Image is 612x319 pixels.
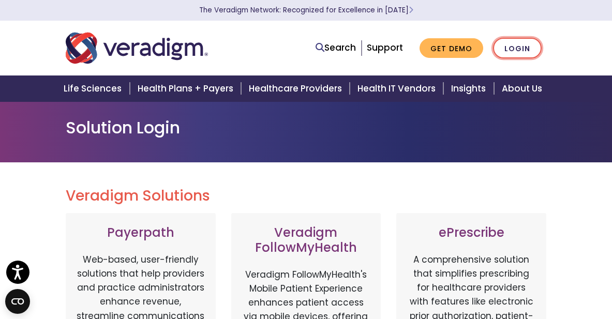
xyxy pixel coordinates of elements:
img: Veradigm logo [66,31,208,65]
h3: Veradigm FollowMyHealth [242,225,371,255]
a: The Veradigm Network: Recognized for Excellence in [DATE]Learn More [199,5,413,15]
h3: Payerpath [76,225,205,240]
a: Healthcare Providers [243,75,351,102]
h2: Veradigm Solutions [66,187,547,205]
h1: Solution Login [66,118,547,138]
a: Login [493,38,542,59]
a: Life Sciences [57,75,131,102]
a: Get Demo [420,38,483,58]
a: Insights [445,75,495,102]
button: Open CMP widget [5,289,30,314]
a: About Us [496,75,555,102]
a: Health Plans + Payers [131,75,243,102]
a: Search [316,41,356,55]
h3: ePrescribe [407,225,536,240]
a: Support [367,41,403,54]
iframe: Drift Chat Widget [413,255,600,307]
span: Learn More [409,5,413,15]
a: Health IT Vendors [351,75,445,102]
